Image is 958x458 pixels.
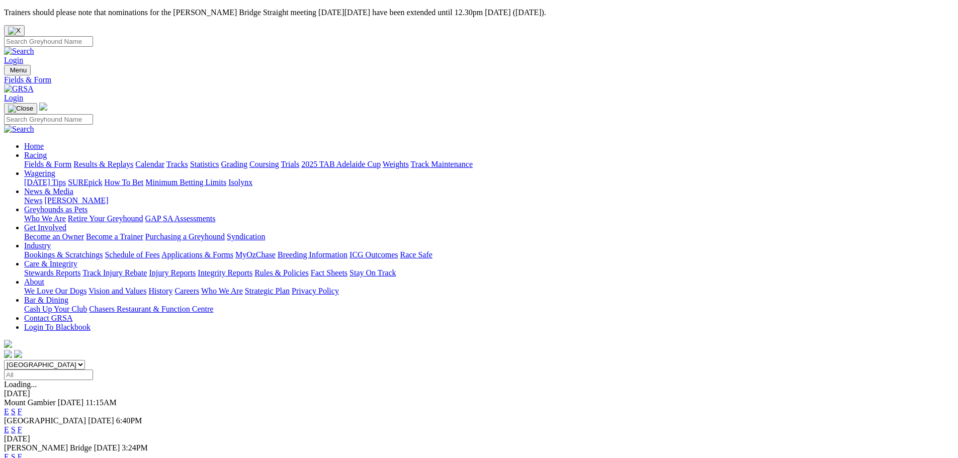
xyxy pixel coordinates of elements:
[175,287,199,295] a: Careers
[24,187,73,196] a: News & Media
[122,443,148,452] span: 3:24PM
[4,36,93,47] input: Search
[148,287,172,295] a: History
[24,214,954,223] div: Greyhounds as Pets
[4,350,12,358] img: facebook.svg
[24,323,91,331] a: Login To Blackbook
[24,287,86,295] a: We Love Our Dogs
[4,56,23,64] a: Login
[24,250,103,259] a: Bookings & Scratchings
[4,370,93,380] input: Select date
[301,160,381,168] a: 2025 TAB Adelaide Cup
[292,287,339,295] a: Privacy Policy
[24,278,44,286] a: About
[254,268,309,277] a: Rules & Policies
[149,268,196,277] a: Injury Reports
[82,268,147,277] a: Track Injury Rebate
[411,160,473,168] a: Track Maintenance
[24,287,954,296] div: About
[116,416,142,425] span: 6:40PM
[24,259,77,268] a: Care & Integrity
[24,314,72,322] a: Contact GRSA
[89,287,146,295] a: Vision and Values
[4,25,25,36] button: Close
[24,268,80,277] a: Stewards Reports
[235,250,276,259] a: MyOzChase
[24,160,71,168] a: Fields & Form
[4,443,92,452] span: [PERSON_NAME] Bridge
[4,8,954,17] p: Trainers should please note that nominations for the [PERSON_NAME] Bridge Straight meeting [DATE]...
[24,241,51,250] a: Industry
[201,287,243,295] a: Who We Are
[135,160,164,168] a: Calendar
[24,196,954,205] div: News & Media
[281,160,299,168] a: Trials
[145,214,216,223] a: GAP SA Assessments
[89,305,213,313] a: Chasers Restaurant & Function Centre
[4,114,93,125] input: Search
[161,250,233,259] a: Applications & Forms
[249,160,279,168] a: Coursing
[24,268,954,278] div: Care & Integrity
[145,232,225,241] a: Purchasing a Greyhound
[311,268,347,277] a: Fact Sheets
[166,160,188,168] a: Tracks
[85,398,117,407] span: 11:15AM
[10,66,27,74] span: Menu
[105,250,159,259] a: Schedule of Fees
[4,125,34,134] img: Search
[8,105,33,113] img: Close
[88,416,114,425] span: [DATE]
[4,434,954,443] div: [DATE]
[198,268,252,277] a: Integrity Reports
[11,407,16,416] a: S
[68,178,102,187] a: SUREpick
[94,443,120,452] span: [DATE]
[4,425,9,434] a: E
[4,47,34,56] img: Search
[58,398,84,407] span: [DATE]
[24,214,66,223] a: Who We Are
[221,160,247,168] a: Grading
[24,169,55,177] a: Wagering
[400,250,432,259] a: Race Safe
[11,425,16,434] a: S
[24,232,84,241] a: Become an Owner
[4,84,34,94] img: GRSA
[18,407,22,416] a: F
[4,380,37,389] span: Loading...
[245,287,290,295] a: Strategic Plan
[44,196,108,205] a: [PERSON_NAME]
[4,340,12,348] img: logo-grsa-white.png
[24,305,87,313] a: Cash Up Your Club
[24,142,44,150] a: Home
[68,214,143,223] a: Retire Your Greyhound
[14,350,22,358] img: twitter.svg
[73,160,133,168] a: Results & Replays
[228,178,252,187] a: Isolynx
[105,178,144,187] a: How To Bet
[4,65,31,75] button: Toggle navigation
[24,296,68,304] a: Bar & Dining
[39,103,47,111] img: logo-grsa-white.png
[24,196,42,205] a: News
[4,94,23,102] a: Login
[18,425,22,434] a: F
[24,232,954,241] div: Get Involved
[24,151,47,159] a: Racing
[86,232,143,241] a: Become a Trainer
[8,27,21,35] img: X
[278,250,347,259] a: Breeding Information
[4,389,954,398] div: [DATE]
[227,232,265,241] a: Syndication
[4,407,9,416] a: E
[24,250,954,259] div: Industry
[4,103,37,114] button: Toggle navigation
[24,178,66,187] a: [DATE] Tips
[190,160,219,168] a: Statistics
[145,178,226,187] a: Minimum Betting Limits
[4,398,56,407] span: Mount Gambier
[24,223,66,232] a: Get Involved
[4,75,954,84] a: Fields & Form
